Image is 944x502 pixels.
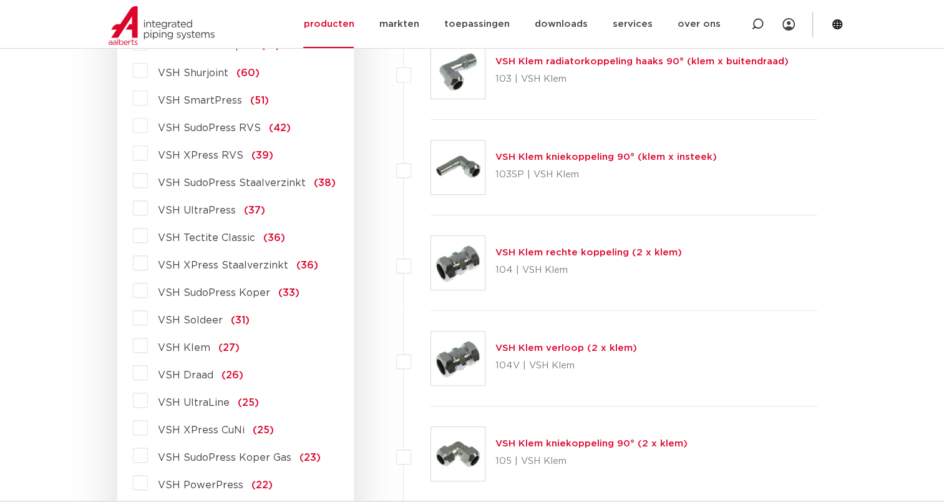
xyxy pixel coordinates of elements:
div: my IPS [782,11,795,38]
span: VSH XPress RVS [158,150,243,160]
span: VSH Klem [158,343,210,353]
span: (31) [231,315,250,325]
span: (39) [251,150,273,160]
span: (36) [263,233,285,243]
span: (22) [251,480,273,490]
span: VSH UltraLine [158,398,230,408]
span: (37) [244,205,265,215]
p: 103SP | VSH Klem [495,165,717,185]
a: VSH Klem kniekoppeling 90° (klem x insteek) [495,152,717,162]
span: VSH XPress CuNi [158,425,245,435]
span: VSH SmartPress [158,96,242,106]
a: VSH Klem kniekoppeling 90° (2 x klem) [495,439,688,448]
span: VSH PowerPress [158,480,243,490]
a: VSH Klem radiatorkoppeling haaks 90° (klem x buitendraad) [495,57,789,66]
span: (27) [218,343,240,353]
img: Thumbnail for VSH Klem kniekoppeling 90° (2 x klem) [431,427,485,481]
span: (36) [296,260,318,270]
span: VSH Draad [158,370,213,380]
span: VSH Shurjoint [158,68,228,78]
a: VSH Klem rechte koppeling (2 x klem) [495,248,682,257]
img: Thumbnail for VSH Klem radiatorkoppeling haaks 90° (klem x buitendraad) [431,45,485,99]
span: VSH SudoPress RVS [158,123,261,133]
a: VSH Klem verloop (2 x klem) [495,343,637,353]
span: (26) [221,370,243,380]
span: (42) [269,123,291,133]
p: 104 | VSH Klem [495,260,682,280]
p: 103 | VSH Klem [495,69,789,89]
span: VSH Soldeer [158,315,223,325]
span: VSH SudoPress Koper Gas [158,453,291,463]
span: (60) [236,68,260,78]
span: (38) [314,178,336,188]
span: (25) [253,425,274,435]
span: (33) [278,288,299,298]
span: VSH SudoPress Staalverzinkt [158,178,306,188]
span: VSH XPress Staalverzinkt [158,260,288,270]
img: Thumbnail for VSH Klem kniekoppeling 90° (klem x insteek) [431,140,485,194]
span: VSH SudoPress Koper [158,288,270,298]
p: 105 | VSH Klem [495,451,688,471]
span: (51) [250,96,269,106]
span: (25) [238,398,259,408]
img: Thumbnail for VSH Klem verloop (2 x klem) [431,332,485,385]
span: (23) [299,453,321,463]
span: VSH UltraPress [158,205,236,215]
img: Thumbnail for VSH Klem rechte koppeling (2 x klem) [431,236,485,290]
p: 104V | VSH Klem [495,356,637,376]
span: VSH Tectite Classic [158,233,255,243]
